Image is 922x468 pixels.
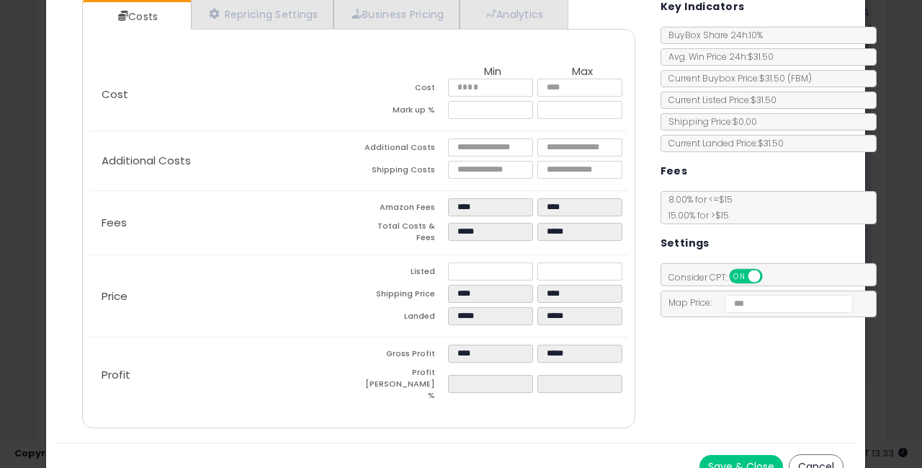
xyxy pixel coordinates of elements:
[661,234,710,252] h5: Settings
[359,161,448,183] td: Shipping Costs
[661,271,782,283] span: Consider CPT:
[83,2,189,31] a: Costs
[537,66,627,79] th: Max
[359,79,448,101] td: Cost
[359,138,448,161] td: Additional Costs
[359,262,448,285] td: Listed
[90,155,359,167] p: Additional Costs
[90,291,359,302] p: Price
[359,198,448,221] td: Amazon Fees
[90,369,359,381] p: Profit
[90,89,359,100] p: Cost
[90,217,359,229] p: Fees
[359,307,448,330] td: Landed
[760,270,783,283] span: OFF
[359,221,448,247] td: Total Costs & Fees
[359,285,448,307] td: Shipping Price
[661,115,757,128] span: Shipping Price: $0.00
[359,345,448,367] td: Gross Profit
[661,193,733,221] span: 8.00 % for <= $15
[661,50,774,63] span: Avg. Win Price 24h: $31.50
[759,72,812,84] span: $31.50
[661,72,812,84] span: Current Buybox Price:
[661,209,729,221] span: 15.00 % for > $15
[661,29,763,41] span: BuyBox Share 24h: 10%
[359,101,448,123] td: Mark up %
[359,367,448,405] td: Profit [PERSON_NAME] %
[661,94,776,106] span: Current Listed Price: $31.50
[787,72,812,84] span: ( FBM )
[448,66,537,79] th: Min
[661,296,854,309] span: Map Price:
[730,270,748,283] span: ON
[661,137,784,149] span: Current Landed Price: $31.50
[661,162,688,180] h5: Fees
